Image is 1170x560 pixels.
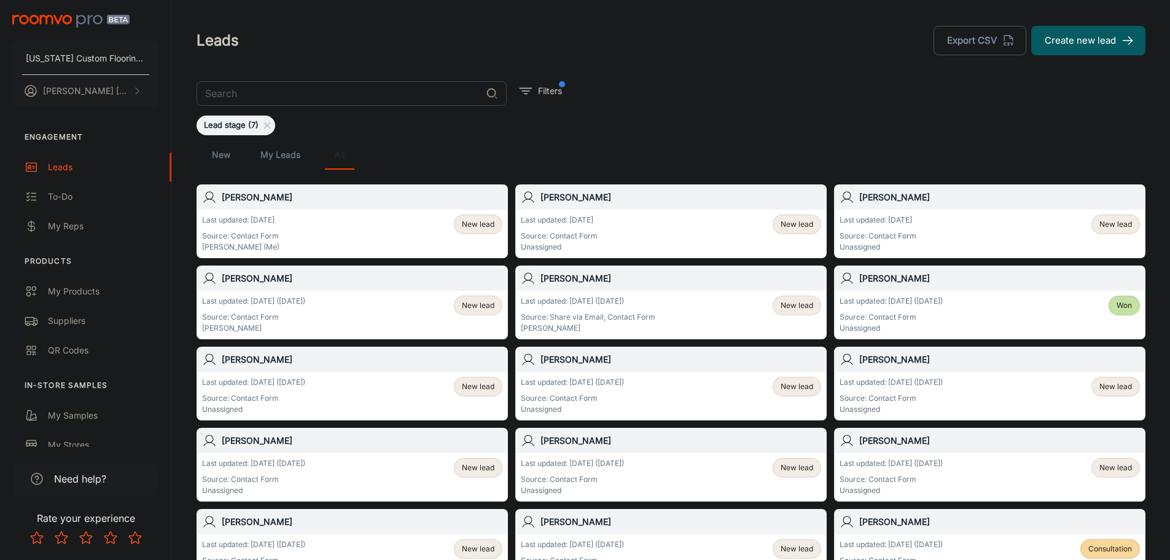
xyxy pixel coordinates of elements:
[540,434,821,448] h6: [PERSON_NAME]
[202,474,305,485] p: Source: Contact Form
[202,539,305,550] p: Last updated: [DATE] ([DATE])
[517,81,565,101] button: filter
[781,300,813,311] span: New lead
[48,438,159,452] div: My Stores
[48,160,159,174] div: Leads
[222,272,502,285] h6: [PERSON_NAME]
[222,434,502,448] h6: [PERSON_NAME]
[197,30,239,52] h1: Leads
[202,377,305,388] p: Last updated: [DATE] ([DATE])
[840,215,916,226] p: Last updated: [DATE]
[521,377,624,388] p: Last updated: [DATE] ([DATE])
[859,434,1140,448] h6: [PERSON_NAME]
[202,296,305,307] p: Last updated: [DATE] ([DATE])
[840,393,943,404] p: Source: Contact Form
[202,404,305,415] p: Unassigned
[859,353,1140,366] h6: [PERSON_NAME]
[48,409,159,422] div: My Samples
[515,347,827,420] a: [PERSON_NAME]Last updated: [DATE] ([DATE])Source: Contact FormUnassignedNew lead
[462,543,494,554] span: New lead
[260,140,300,170] a: My Leads
[49,526,74,550] button: Rate 2 star
[222,191,502,204] h6: [PERSON_NAME]
[934,26,1026,55] button: Export CSV
[202,458,305,469] p: Last updated: [DATE] ([DATE])
[840,485,943,496] p: Unassigned
[123,526,147,550] button: Rate 5 star
[48,344,159,357] div: QR Codes
[202,231,279,242] p: Source: Contact Form
[781,219,813,230] span: New lead
[222,353,502,366] h6: [PERSON_NAME]
[462,462,494,473] span: New lead
[1099,381,1132,392] span: New lead
[515,266,827,339] a: [PERSON_NAME]Last updated: [DATE] ([DATE])Source: Share via Email, Contact Form[PERSON_NAME]New lead
[54,471,106,486] span: Need help?
[859,515,1140,529] h6: [PERSON_NAME]
[25,526,49,550] button: Rate 1 star
[859,272,1140,285] h6: [PERSON_NAME]
[197,428,508,502] a: [PERSON_NAME]Last updated: [DATE] ([DATE])Source: Contact FormUnassignedNew lead
[781,543,813,554] span: New lead
[202,323,305,334] p: [PERSON_NAME]
[48,190,159,203] div: To-do
[462,300,494,311] span: New lead
[540,191,821,204] h6: [PERSON_NAME]
[834,347,1145,420] a: [PERSON_NAME]Last updated: [DATE] ([DATE])Source: Contact FormUnassignedNew lead
[521,485,624,496] p: Unassigned
[26,52,146,65] p: [US_STATE] Custom Flooring & Design
[840,377,943,388] p: Last updated: [DATE] ([DATE])
[840,323,943,334] p: Unassigned
[202,485,305,496] p: Unassigned
[1088,543,1132,554] span: Consultation
[515,184,827,258] a: [PERSON_NAME]Last updated: [DATE]Source: Contact FormUnassignedNew lead
[197,119,266,132] span: Lead stage (7)
[325,140,354,170] a: All
[48,219,159,233] div: My Reps
[462,381,494,392] span: New lead
[538,84,562,98] p: Filters
[521,296,655,307] p: Last updated: [DATE] ([DATE])
[521,312,655,323] p: Source: Share via Email, Contact Form
[12,75,159,107] button: [PERSON_NAME] [PERSON_NAME]
[197,116,275,135] div: Lead stage (7)
[202,312,305,323] p: Source: Contact Form
[521,393,624,404] p: Source: Contact Form
[202,215,279,226] p: Last updated: [DATE]
[540,515,821,529] h6: [PERSON_NAME]
[12,15,130,28] img: Roomvo PRO Beta
[98,526,123,550] button: Rate 4 star
[1099,462,1132,473] span: New lead
[834,428,1145,502] a: [PERSON_NAME]Last updated: [DATE] ([DATE])Source: Contact FormUnassignedNew lead
[840,404,943,415] p: Unassigned
[840,474,943,485] p: Source: Contact Form
[521,323,655,334] p: [PERSON_NAME]
[521,231,598,242] p: Source: Contact Form
[840,312,943,323] p: Source: Contact Form
[521,458,624,469] p: Last updated: [DATE] ([DATE])
[840,242,916,253] p: Unassigned
[781,381,813,392] span: New lead
[1117,300,1132,311] span: Won
[834,266,1145,339] a: [PERSON_NAME]Last updated: [DATE] ([DATE])Source: Contact FormUnassignedWon
[840,539,943,550] p: Last updated: [DATE] ([DATE])
[1031,26,1145,55] button: Create new lead
[43,84,130,98] p: [PERSON_NAME] [PERSON_NAME]
[515,428,827,502] a: [PERSON_NAME]Last updated: [DATE] ([DATE])Source: Contact FormUnassignedNew lead
[840,296,943,307] p: Last updated: [DATE] ([DATE])
[540,272,821,285] h6: [PERSON_NAME]
[521,404,624,415] p: Unassigned
[521,242,598,253] p: Unassigned
[1099,219,1132,230] span: New lead
[48,314,159,328] div: Suppliers
[10,511,162,526] p: Rate your experience
[197,184,508,258] a: [PERSON_NAME]Last updated: [DATE]Source: Contact Form[PERSON_NAME] (Me)New lead
[521,539,624,550] p: Last updated: [DATE] ([DATE])
[521,215,598,226] p: Last updated: [DATE]
[781,462,813,473] span: New lead
[840,231,916,242] p: Source: Contact Form
[197,266,508,339] a: [PERSON_NAME]Last updated: [DATE] ([DATE])Source: Contact Form[PERSON_NAME]New lead
[202,393,305,404] p: Source: Contact Form
[74,526,98,550] button: Rate 3 star
[540,353,821,366] h6: [PERSON_NAME]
